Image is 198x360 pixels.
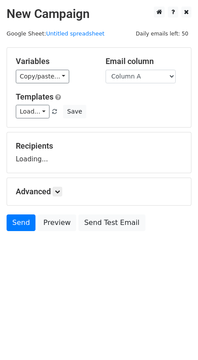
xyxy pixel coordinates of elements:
[16,92,53,101] a: Templates
[16,141,182,151] h5: Recipients
[16,105,49,118] a: Load...
[133,29,191,39] span: Daily emails left: 50
[7,214,35,231] a: Send
[78,214,145,231] a: Send Test Email
[63,105,86,118] button: Save
[133,30,191,37] a: Daily emails left: 50
[106,57,182,66] h5: Email column
[46,30,104,37] a: Untitled spreadsheet
[7,30,105,37] small: Google Sheet:
[38,214,76,231] a: Preview
[16,70,69,83] a: Copy/paste...
[7,7,191,21] h2: New Campaign
[16,57,92,66] h5: Variables
[16,141,182,164] div: Loading...
[16,187,182,196] h5: Advanced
